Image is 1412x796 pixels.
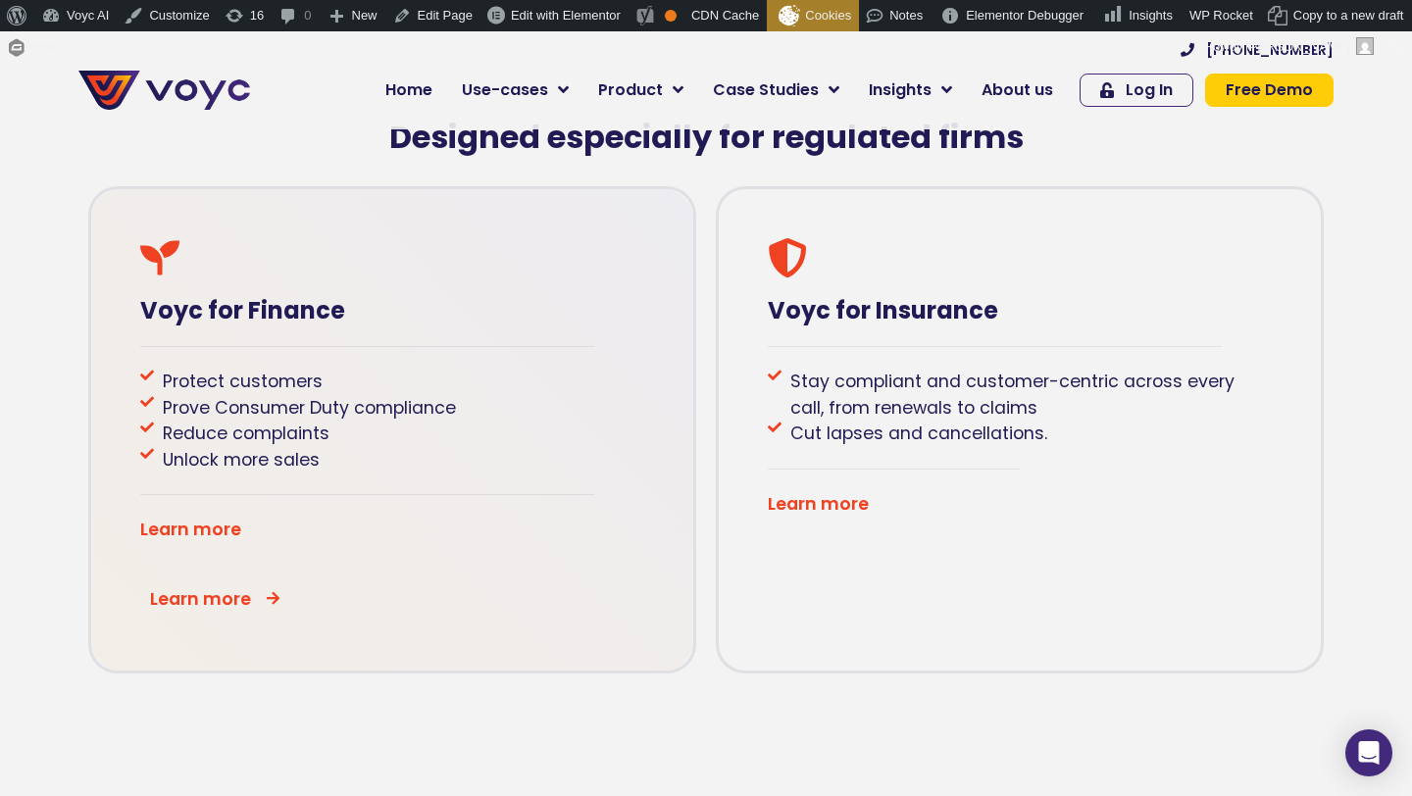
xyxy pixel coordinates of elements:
[785,421,1047,446] span: Cut lapses and cancellations.
[967,71,1068,110] a: About us
[768,297,1272,325] h4: Voyc for Insurance
[140,518,241,541] a: Learn more
[78,119,1334,156] h2: Designed especially for regulated firms
[511,8,621,23] span: Edit with Elementor
[1245,39,1350,54] span: [PERSON_NAME]
[385,78,432,102] span: Home
[869,78,932,102] span: Insights
[583,71,698,110] a: Product
[598,78,663,102] span: Product
[1181,43,1334,57] a: [PHONE_NUMBER]
[768,492,869,516] a: Learn more
[1345,729,1392,776] div: Open Intercom Messenger
[462,78,548,102] span: Use-cases
[1080,74,1193,107] a: Log In
[140,297,644,325] h4: Voyc for Finance
[698,71,854,110] a: Case Studies
[158,395,456,421] span: Prove Consumer Duty compliance
[447,71,583,110] a: Use-cases
[1226,82,1313,98] span: Free Demo
[78,71,250,110] img: voyc-full-logo
[1126,82,1173,98] span: Log In
[1205,74,1334,107] a: Free Demo
[150,586,251,612] p: Learn more
[854,71,967,110] a: Insights
[158,421,329,446] span: Reduce complaints
[158,369,323,394] span: Protect customers
[982,78,1053,102] span: About us
[371,71,447,110] a: Home
[1197,31,1382,63] a: Howdy,
[785,369,1273,421] span: Stay compliant and customer-centric across every call, from renewals to claims
[713,78,819,102] span: Case Studies
[665,10,677,22] div: OK
[1129,8,1173,23] span: Insights
[32,31,69,63] span: Forms
[158,447,320,473] span: Unlock more sales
